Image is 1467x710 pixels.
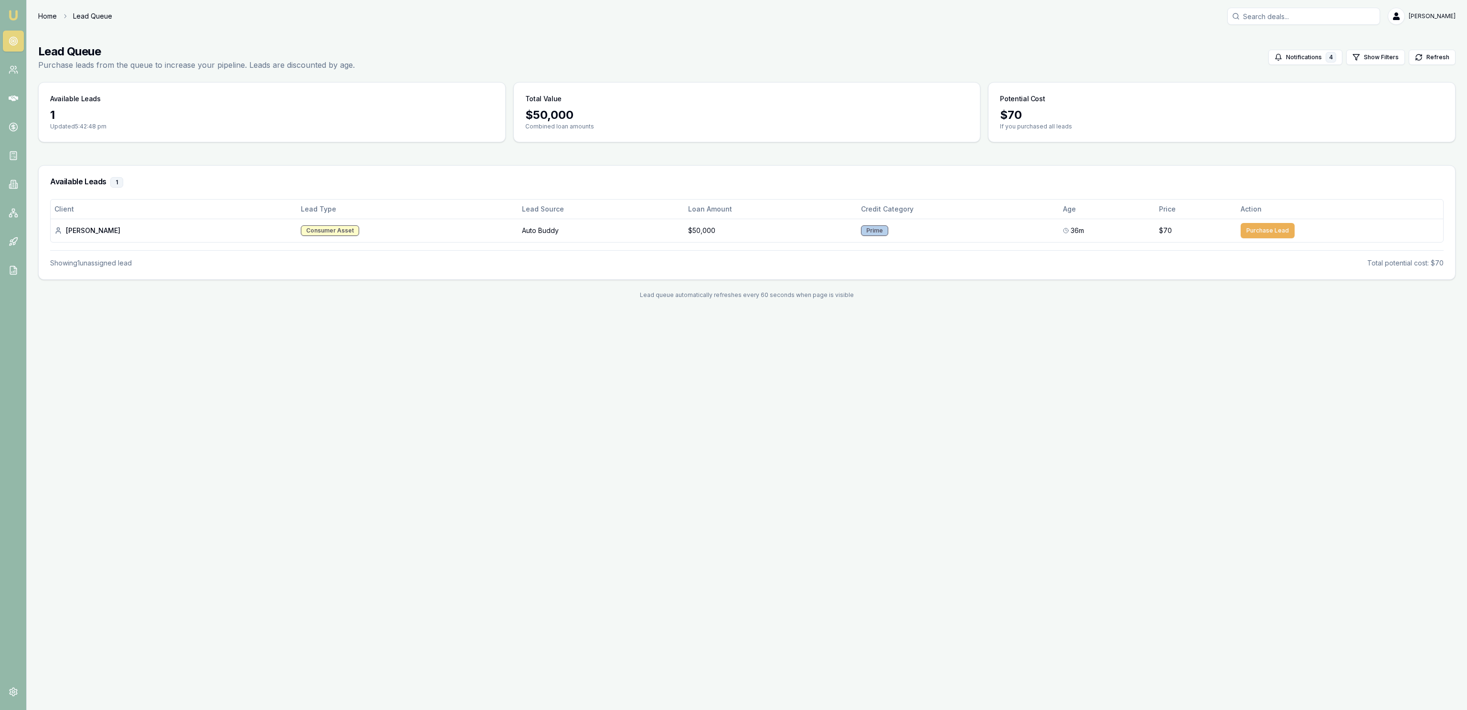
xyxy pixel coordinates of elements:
[1268,50,1342,65] button: Notifications4
[518,219,685,242] td: Auto Buddy
[1000,94,1045,104] h3: Potential Cost
[38,59,355,71] p: Purchase leads from the queue to increase your pipeline. Leads are discounted by age.
[38,11,57,21] a: Home
[1155,200,1237,219] th: Price
[301,225,359,236] div: Consumer Asset
[38,11,112,21] nav: breadcrumb
[525,107,969,123] div: $ 50,000
[50,94,101,104] h3: Available Leads
[525,123,969,130] p: Combined loan amounts
[38,291,1456,299] div: Lead queue automatically refreshes every 60 seconds when page is visible
[1346,50,1405,65] button: Show Filters
[110,177,123,188] div: 1
[1000,107,1444,123] div: $ 70
[1326,52,1336,63] div: 4
[1071,226,1084,235] span: 36m
[8,10,19,21] img: emu-icon-u.png
[861,225,888,236] div: Prime
[684,219,857,242] td: $50,000
[518,200,685,219] th: Lead Source
[1000,123,1444,130] p: If you purchased all leads
[857,200,1059,219] th: Credit Category
[1409,50,1456,65] button: Refresh
[1159,226,1172,235] span: $70
[525,94,562,104] h3: Total Value
[1237,200,1443,219] th: Action
[50,123,494,130] p: Updated 5:42:48 pm
[1367,258,1444,268] div: Total potential cost: $70
[1241,223,1295,238] button: Purchase Lead
[50,177,1444,188] h3: Available Leads
[38,44,355,59] h1: Lead Queue
[50,258,132,268] div: Showing 1 unassigned lead
[297,200,518,219] th: Lead Type
[1409,12,1456,20] span: [PERSON_NAME]
[1227,8,1380,25] input: Search deals
[73,11,112,21] span: Lead Queue
[1059,200,1155,219] th: Age
[684,200,857,219] th: Loan Amount
[50,107,494,123] div: 1
[54,226,293,235] div: [PERSON_NAME]
[51,200,297,219] th: Client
